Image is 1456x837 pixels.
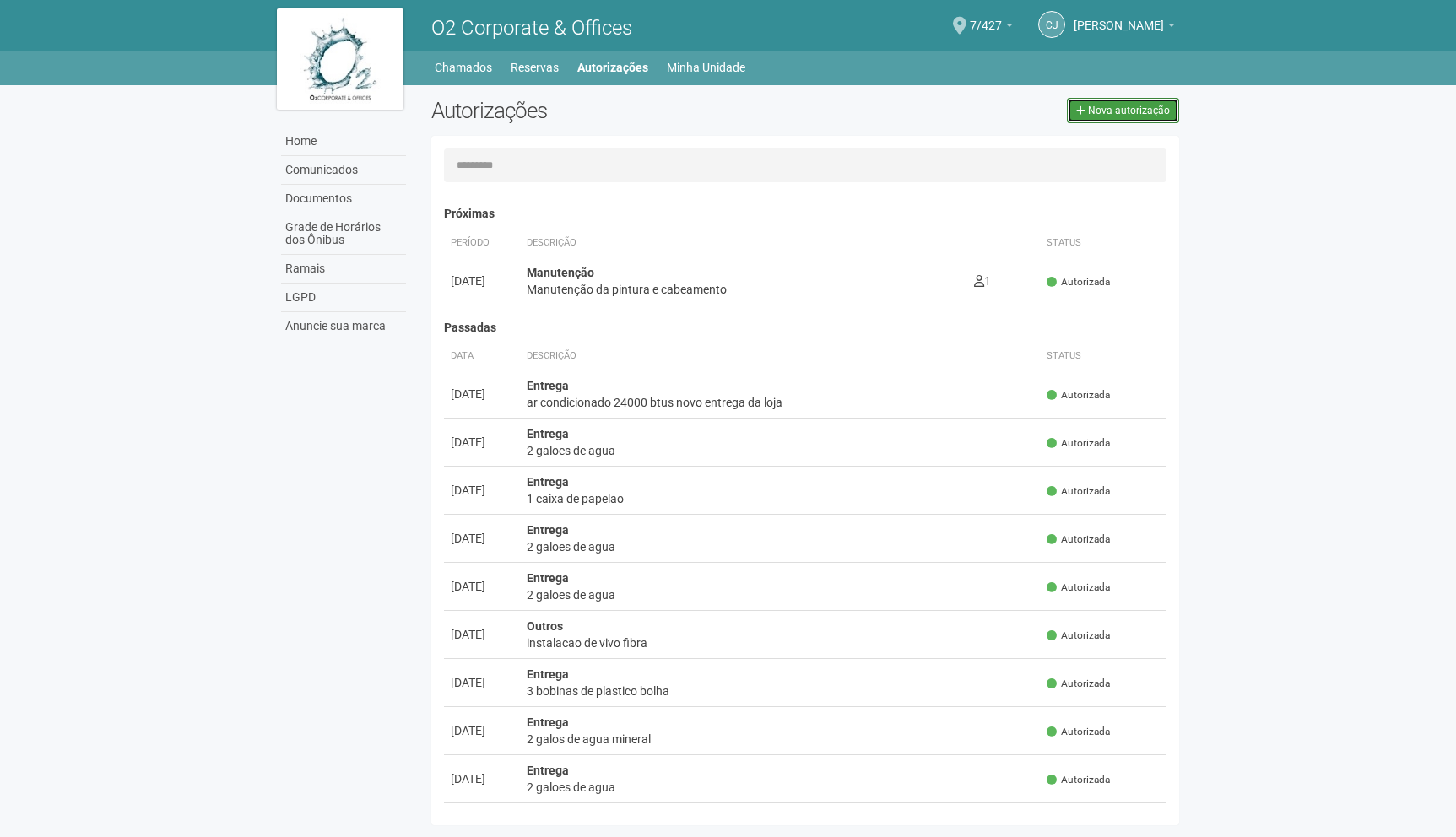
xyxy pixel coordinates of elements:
span: Autorizada [1047,580,1110,595]
a: Reservas [511,56,559,79]
span: CESAR JAHARA DE ALBUQUERQUE [1074,3,1164,32]
div: ar condicionado 24000 btus novo entrega da loja [527,394,1034,411]
span: Autorizada [1047,388,1110,402]
div: 3 bobinas de plastico bolha [527,683,1034,699]
h4: Passadas [444,321,1167,334]
a: CJ [1038,11,1065,38]
a: Home [281,127,406,156]
div: [DATE] [451,482,513,499]
a: Documentos [281,185,406,213]
strong: Entrega [527,427,569,440]
a: Ramais [281,255,406,283]
span: Autorizada [1047,677,1110,691]
strong: Entrega [527,523,569,537]
div: 2 galoes de agua [527,538,1034,555]
div: 1 caixa de papelao [527,490,1034,507]
a: Comunicados [281,156,406,185]
h4: Próximas [444,208,1167,220]
strong: Entrega [527,667,569,681]
a: Nova autorização [1067,98,1179,123]
span: Autorizada [1047,773,1110,787]
span: Autorizada [1047,725,1110,739]
strong: Entrega [527,379,569,392]
a: Anuncie sua marca [281,312,406,340]
div: 2 galoes de agua [527,442,1034,459]
span: O2 Corporate & Offices [431,16,632,40]
span: 1 [974,274,991,288]
strong: Entrega [527,715,569,729]
span: Autorizada [1047,532,1110,547]
div: [DATE] [451,722,513,739]
div: [DATE] [451,626,513,643]
span: Nova autorização [1088,105,1170,116]
h2: Autorizações [431,98,793,123]
span: Autorizada [1047,436,1110,451]
span: Autorizada [1047,484,1110,499]
a: Grade de Horários dos Ônibus [281,213,406,255]
div: [DATE] [451,530,513,547]
strong: Manutenção [527,266,594,279]
a: [PERSON_NAME] [1074,21,1175,35]
strong: Outros [527,619,563,633]
span: Autorizada [1047,629,1110,643]
span: Autorizada [1047,275,1110,289]
a: Chamados [435,56,492,79]
div: [DATE] [451,578,513,595]
a: Minha Unidade [667,56,745,79]
div: instalacao de vivo fibra [527,634,1034,651]
div: [DATE] [451,434,513,451]
img: logo.jpg [277,8,403,110]
strong: Entrega [527,571,569,585]
div: Manutenção da pintura e cabeamento [527,281,961,298]
strong: Entrega [527,475,569,489]
th: Descrição [520,229,968,257]
strong: Entrega [527,764,569,777]
div: 2 galos de agua mineral [527,731,1034,748]
a: 7/427 [970,21,1013,35]
div: [DATE] [451,386,513,402]
th: Período [444,229,520,257]
strong: Entrega [527,812,569,825]
div: [DATE] [451,674,513,691]
span: 7/427 [970,3,1002,32]
div: 2 galoes de agua [527,779,1034,796]
th: Status [1040,229,1166,257]
th: Data [444,343,520,370]
a: Autorizações [577,56,648,79]
a: LGPD [281,283,406,312]
th: Descrição [520,343,1041,370]
div: 2 galoes de agua [527,586,1034,603]
th: Status [1040,343,1166,370]
div: [DATE] [451,273,513,289]
div: [DATE] [451,770,513,787]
